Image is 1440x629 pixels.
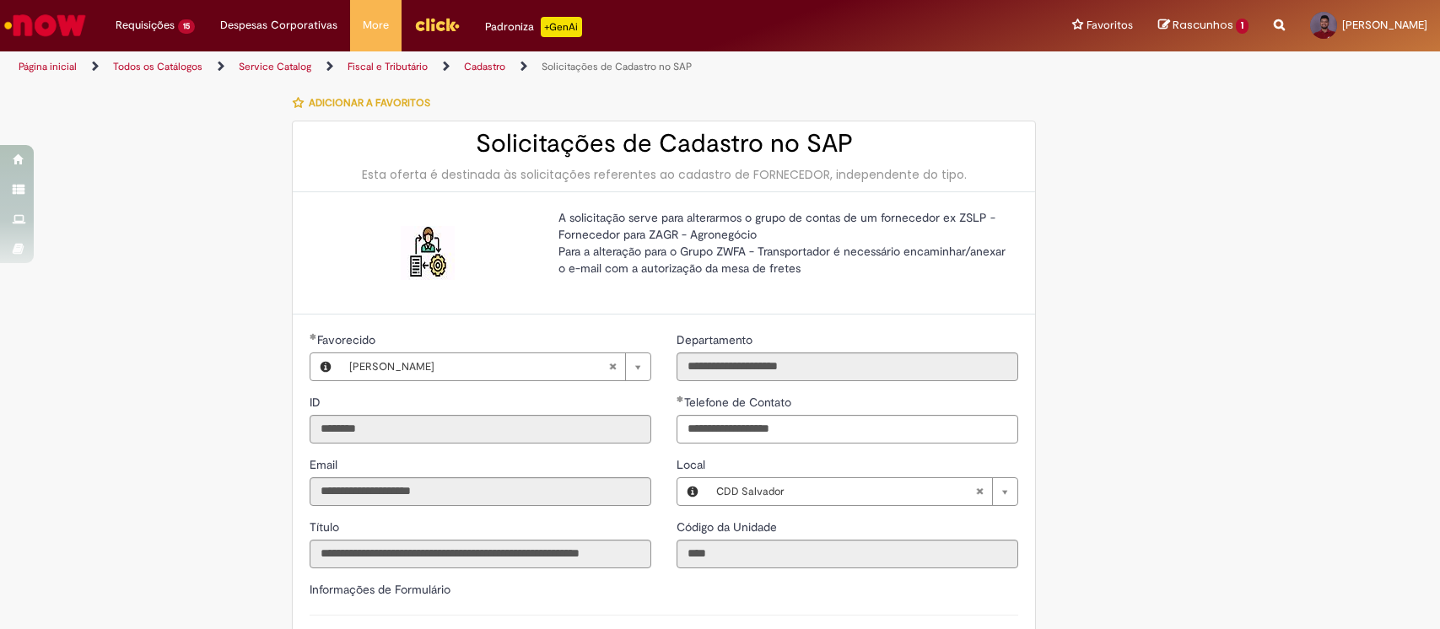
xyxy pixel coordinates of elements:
[542,60,692,73] a: Solicitações de Cadastro no SAP
[1236,19,1249,34] span: 1
[464,60,505,73] a: Cadastro
[677,540,1018,568] input: Código da Unidade
[677,395,684,402] span: Obrigatório Preenchido
[310,456,341,473] label: Somente leitura - Email
[677,332,756,347] span: Somente leitura - Departamento
[178,19,195,34] span: 15
[2,8,89,42] img: ServiceNow
[1087,17,1133,34] span: Favoritos
[677,352,1018,381] input: Departamento
[310,519,342,535] label: Somente leitura - Título
[310,130,1018,158] h2: Solicitações de Cadastro no SAP
[708,478,1017,505] a: CDD SalvadorLimpar campo Local
[677,331,756,348] label: Somente leitura - Departamento
[310,582,450,597] label: Informações de Formulário
[485,17,582,37] div: Padroniza
[292,85,440,121] button: Adicionar a Favoritos
[310,540,651,568] input: Título
[558,209,1006,277] p: A solicitação serve para alterarmos o grupo de contas de um fornecedor ex ZSLP - Fornecedor para ...
[116,17,175,34] span: Requisições
[310,353,341,380] button: Favorecido, Visualizar este registro Joao Gabriel Costa Cassimiro
[414,12,460,37] img: click_logo_yellow_360x200.png
[677,415,1018,444] input: Telefone de Contato
[349,353,608,380] span: [PERSON_NAME]
[541,17,582,37] p: +GenAi
[310,457,341,472] span: Somente leitura - Email
[317,332,379,347] span: Necessários - Favorecido
[677,457,709,472] span: Local
[677,519,780,535] label: Somente leitura - Código da Unidade
[341,353,650,380] a: [PERSON_NAME]Limpar campo Favorecido
[1158,18,1249,34] a: Rascunhos
[1173,17,1233,33] span: Rascunhos
[113,60,202,73] a: Todos os Catálogos
[684,395,795,410] span: Telefone de Contato
[310,166,1018,183] div: Esta oferta é destinada às solicitações referentes ao cadastro de FORNECEDOR, independente do tipo.
[19,60,77,73] a: Página inicial
[310,415,651,444] input: ID
[310,394,324,411] label: Somente leitura - ID
[13,51,947,83] ul: Trilhas de página
[309,96,430,110] span: Adicionar a Favoritos
[967,478,992,505] abbr: Limpar campo Local
[677,519,780,535] span: Somente leitura - Código da Unidade
[310,395,324,410] span: Somente leitura - ID
[239,60,311,73] a: Service Catalog
[310,333,317,340] span: Obrigatório Preenchido
[1342,18,1427,32] span: [PERSON_NAME]
[363,17,389,34] span: More
[310,519,342,535] span: Somente leitura - Título
[401,226,455,280] img: Solicitações de Cadastro no SAP
[600,353,625,380] abbr: Limpar campo Favorecido
[348,60,428,73] a: Fiscal e Tributário
[310,477,651,506] input: Email
[220,17,337,34] span: Despesas Corporativas
[677,478,708,505] button: Local, Visualizar este registro CDD Salvador
[716,478,975,505] span: CDD Salvador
